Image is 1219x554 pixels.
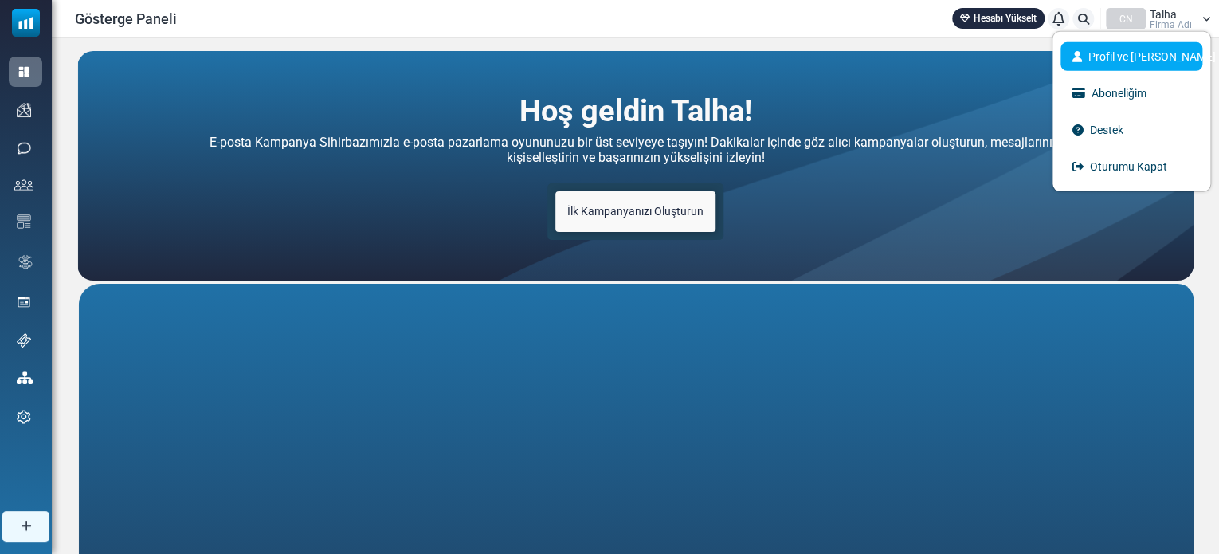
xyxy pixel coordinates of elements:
font: Firma Adı [1150,19,1192,30]
font: Hesabı Yükselt [974,13,1037,24]
font: Profil ve [PERSON_NAME] [1088,50,1216,63]
img: contacts-icon.svg [14,179,33,191]
font: İlk Kampanyanızı Oluşturun [567,205,704,218]
img: mailsoftly_icon_blue_white.svg [12,9,40,37]
img: landing_pages.svg [17,295,31,309]
img: settings-icon.svg [17,410,31,424]
img: email-templates-icon.svg [17,214,31,229]
a: Oturumu Kapat [1060,152,1202,181]
img: workflow.svg [17,253,34,271]
font: Gösterge Paneli [75,10,177,27]
font: Destek [1090,124,1123,136]
a: Aboneliğim [1060,79,1202,108]
a: Destek [1060,116,1202,144]
a: Hesabı Yükselt [952,8,1045,29]
img: dashboard-icon-active.svg [17,65,31,79]
img: campaigns-icon.png [17,103,31,117]
font: Hoş geldin Talha! [519,93,752,128]
font: CN [1119,14,1133,25]
a: CN Talha Firma Adı [1106,8,1211,29]
ul: CN Talha Firma Adı [1052,31,1211,192]
img: sms-icon.png [17,141,31,155]
font: Aboneliğim [1092,87,1146,100]
img: support-icon.svg [17,333,31,348]
font: Oturumu Kapat [1090,160,1167,173]
font: E-posta Kampanya Sihirbazımızla e-posta pazarlama oyununuzu bir üst seviyeye taşıyın! Dakikalar i... [210,135,1062,165]
a: Profil ve [PERSON_NAME] [1060,42,1202,71]
font: Talha [1150,8,1177,21]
